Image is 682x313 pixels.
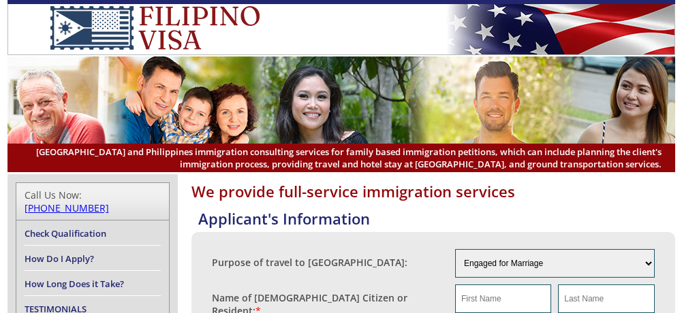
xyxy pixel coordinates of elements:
a: How Do I Apply? [25,252,94,265]
div: Call Us Now: [25,188,161,214]
a: Check Qualification [25,227,106,240]
a: How Long Does it Take? [25,278,124,290]
h4: Applicant's Information [198,208,675,229]
h1: We provide full-service immigration services [191,181,675,201]
input: Last Name [558,284,654,313]
a: [PHONE_NUMBER] [25,201,109,214]
input: First Name [455,284,551,313]
label: Purpose of travel to [GEOGRAPHIC_DATA]: [212,256,407,269]
span: [GEOGRAPHIC_DATA] and Philippines immigration consulting services for family based immigration pe... [21,146,662,170]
